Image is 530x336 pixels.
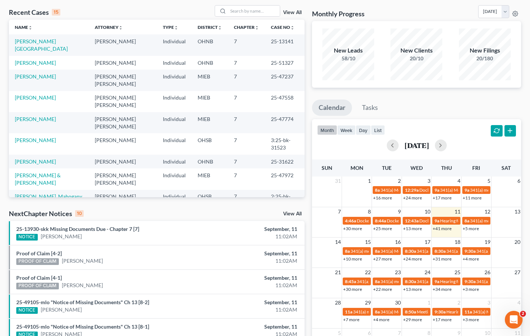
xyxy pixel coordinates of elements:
[157,190,192,211] td: Individual
[464,187,469,193] span: 9a
[89,70,157,91] td: [PERSON_NAME] [PERSON_NAME]
[157,56,192,70] td: Individual
[192,112,228,133] td: MIEB
[484,238,491,246] span: 19
[322,165,332,171] span: Sun
[417,279,488,284] span: 341(a) meeting for [PERSON_NAME]
[364,238,372,246] span: 15
[208,250,297,257] div: September, 11
[350,248,461,254] span: 341(a) meeting for [PERSON_NAME] & [PERSON_NAME]
[317,125,337,135] button: month
[464,248,476,254] span: 9:30a
[464,279,476,284] span: 9:30a
[208,225,297,233] div: September, 11
[334,177,342,185] span: 31
[192,168,228,189] td: MIEB
[228,70,265,91] td: 7
[157,168,192,189] td: Individual
[192,155,228,168] td: OHNB
[367,207,372,216] span: 8
[16,275,62,281] a: Proof of Claim [4-1]
[464,218,469,224] span: 8a
[375,218,386,224] span: 8:44a
[343,226,362,231] a: +30 more
[419,218,486,224] span: Docket Text: for [PERSON_NAME]
[463,195,482,201] a: +11 more
[520,311,526,317] span: 2
[433,286,452,292] a: +34 more
[463,256,479,262] a: +4 more
[371,125,385,135] button: list
[375,279,380,284] span: 8a
[28,26,33,30] i: unfold_more
[15,116,56,122] a: [PERSON_NAME]
[356,125,371,135] button: day
[394,298,402,307] span: 30
[337,125,356,135] button: week
[89,112,157,133] td: [PERSON_NAME] [PERSON_NAME]
[271,24,295,30] a: Case Nounfold_more
[283,10,302,15] a: View All
[454,207,461,216] span: 11
[312,9,365,18] h3: Monthly Progress
[424,268,431,277] span: 24
[218,26,222,30] i: unfold_more
[380,248,452,254] span: 341(a) Meeting for [PERSON_NAME]
[435,309,446,315] span: 9:30a
[16,299,149,305] a: 25-49105-mlo "Notice of Missing Documents" Ch 13 [8-2]
[405,218,419,224] span: 12:43a
[265,34,305,56] td: 25-13141
[322,46,374,55] div: New Leads
[208,233,297,240] div: 11:02AM
[394,238,402,246] span: 16
[265,155,305,168] td: 25-31622
[357,218,423,224] span: Docket Text: for [PERSON_NAME]
[517,177,521,185] span: 6
[265,56,305,70] td: 25-51327
[405,141,429,149] h2: [DATE]
[16,250,62,256] a: Proof of Claim [4-2]
[397,177,402,185] span: 2
[464,309,472,315] span: 11a
[41,233,82,240] a: [PERSON_NAME]
[440,279,498,284] span: Hearing for [PERSON_NAME]
[459,46,511,55] div: New Filings
[487,298,491,307] span: 3
[441,165,452,171] span: Thu
[373,317,389,322] a: +4 more
[355,100,385,116] a: Tasks
[255,26,259,30] i: unfold_more
[228,6,280,16] input: Search by name...
[390,55,442,62] div: 20/10
[373,195,392,201] a: +16 more
[334,238,342,246] span: 14
[517,298,521,307] span: 4
[228,56,265,70] td: 7
[353,309,425,315] span: 341(a) meeting for [PERSON_NAME]
[228,34,265,56] td: 7
[484,268,491,277] span: 26
[16,258,59,265] div: PROOF OF CLAIM
[234,24,259,30] a: Chapterunfold_more
[15,172,61,186] a: [PERSON_NAME] & [PERSON_NAME]
[15,60,56,66] a: [PERSON_NAME]
[514,268,521,277] span: 27
[350,165,363,171] span: Mon
[403,286,422,292] a: +13 more
[208,306,297,313] div: 11:02AM
[265,70,305,91] td: 25-47237
[463,286,479,292] a: +3 more
[463,226,479,231] a: +5 more
[375,187,380,193] span: 8a
[424,207,431,216] span: 10
[265,133,305,154] td: 3:25-bk-31523
[417,309,475,315] span: Meeting for [PERSON_NAME]
[208,282,297,289] div: 11:02AM
[89,190,157,211] td: [PERSON_NAME]
[345,309,352,315] span: 11a
[41,306,82,313] a: [PERSON_NAME]
[157,112,192,133] td: Individual
[345,279,356,284] span: 8:45a
[405,187,419,193] span: 12:29a
[403,226,422,231] a: +13 more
